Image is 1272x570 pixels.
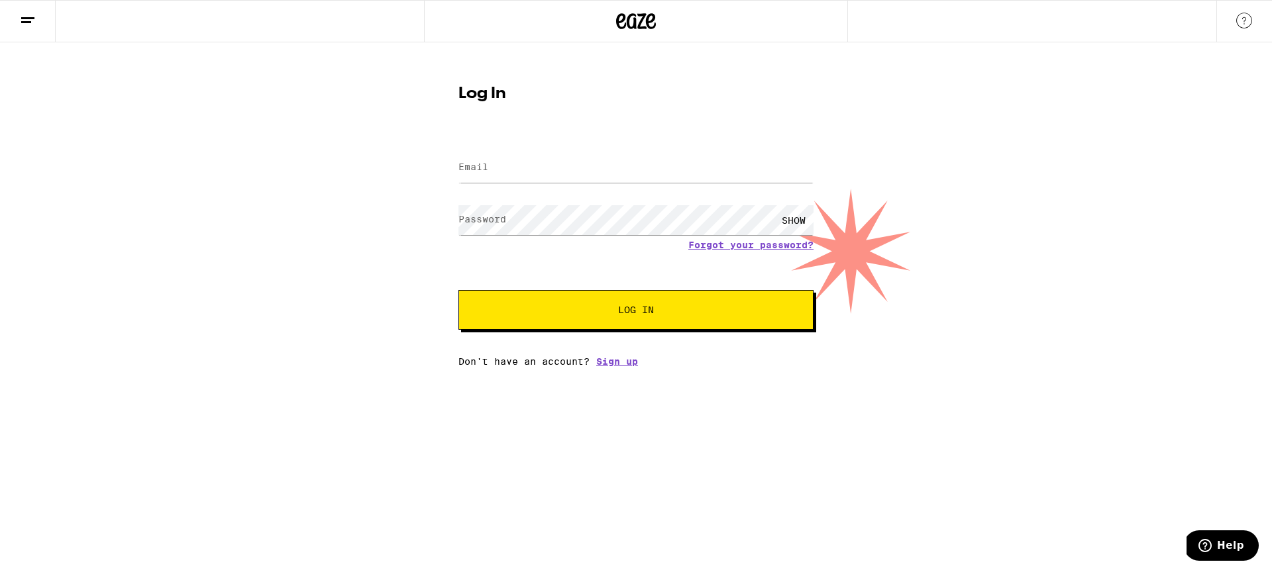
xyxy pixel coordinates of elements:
[458,214,506,224] label: Password
[688,240,814,250] a: Forgot your password?
[458,290,814,330] button: Log In
[1187,530,1259,563] iframe: Opens a widget where you can find more information
[774,205,814,235] div: SHOW
[458,153,814,183] input: Email
[596,356,638,367] a: Sign up
[458,162,488,172] label: Email
[458,86,814,102] h1: Log In
[618,305,654,314] span: Log In
[458,356,814,367] div: Don't have an account?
